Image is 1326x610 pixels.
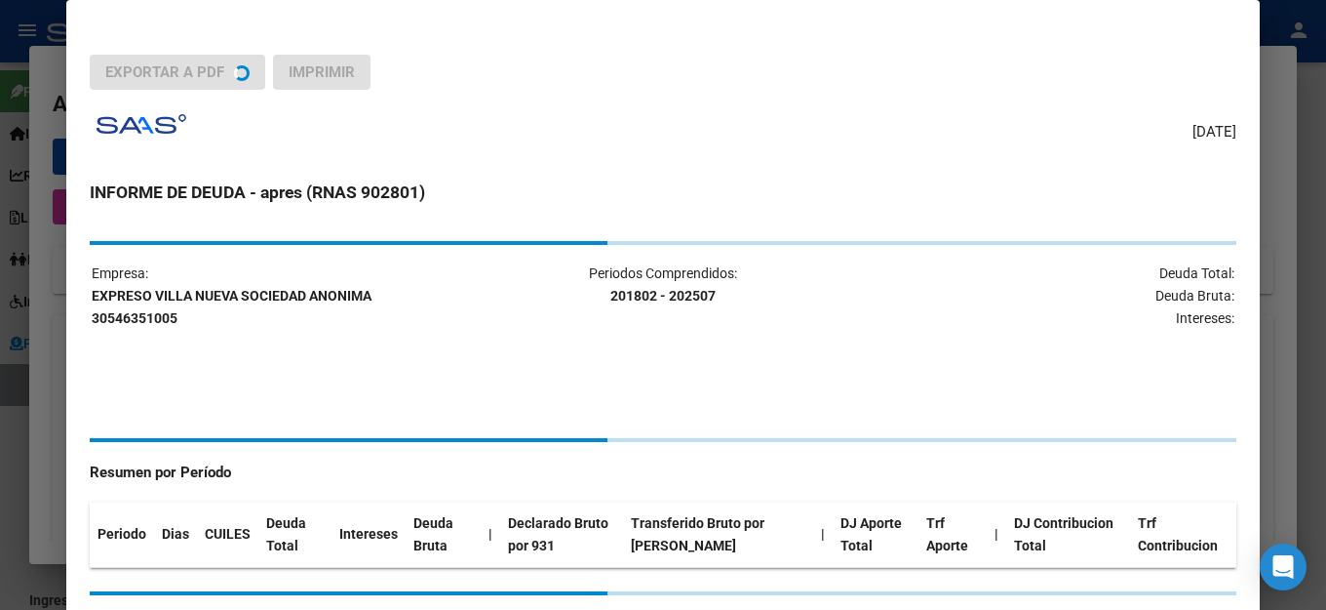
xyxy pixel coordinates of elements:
[92,263,471,329] p: Empresa:
[90,462,1236,484] h4: Resumen por Período
[833,503,918,567] th: DJ Aporte Total
[500,503,623,567] th: Declarado Bruto por 931
[90,503,154,567] th: Periodo
[1260,544,1306,590] div: Open Intercom Messenger
[273,55,370,90] button: Imprimir
[855,263,1234,329] p: Deuda Total: Deuda Bruta: Intereses:
[918,503,987,567] th: Trf Aporte
[90,180,1236,205] h3: INFORME DE DEUDA - apres (RNAS 902801)
[92,288,371,326] strong: EXPRESO VILLA NUEVA SOCIEDAD ANONIMA 30546351005
[1006,503,1130,567] th: DJ Contribucion Total
[610,288,716,304] strong: 201802 - 202507
[105,63,224,81] span: Exportar a PDF
[473,263,852,307] p: Periodos Comprendidos:
[197,503,258,567] th: CUILES
[813,503,833,567] th: |
[258,503,331,567] th: Deuda Total
[154,503,197,567] th: Dias
[987,503,1006,567] th: |
[331,503,406,567] th: Intereses
[1192,121,1236,143] span: [DATE]
[90,55,265,90] button: Exportar a PDF
[481,503,500,567] th: |
[289,63,355,81] span: Imprimir
[406,503,480,567] th: Deuda Bruta
[1130,503,1236,567] th: Trf Contribucion
[623,503,813,567] th: Transferido Bruto por [PERSON_NAME]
